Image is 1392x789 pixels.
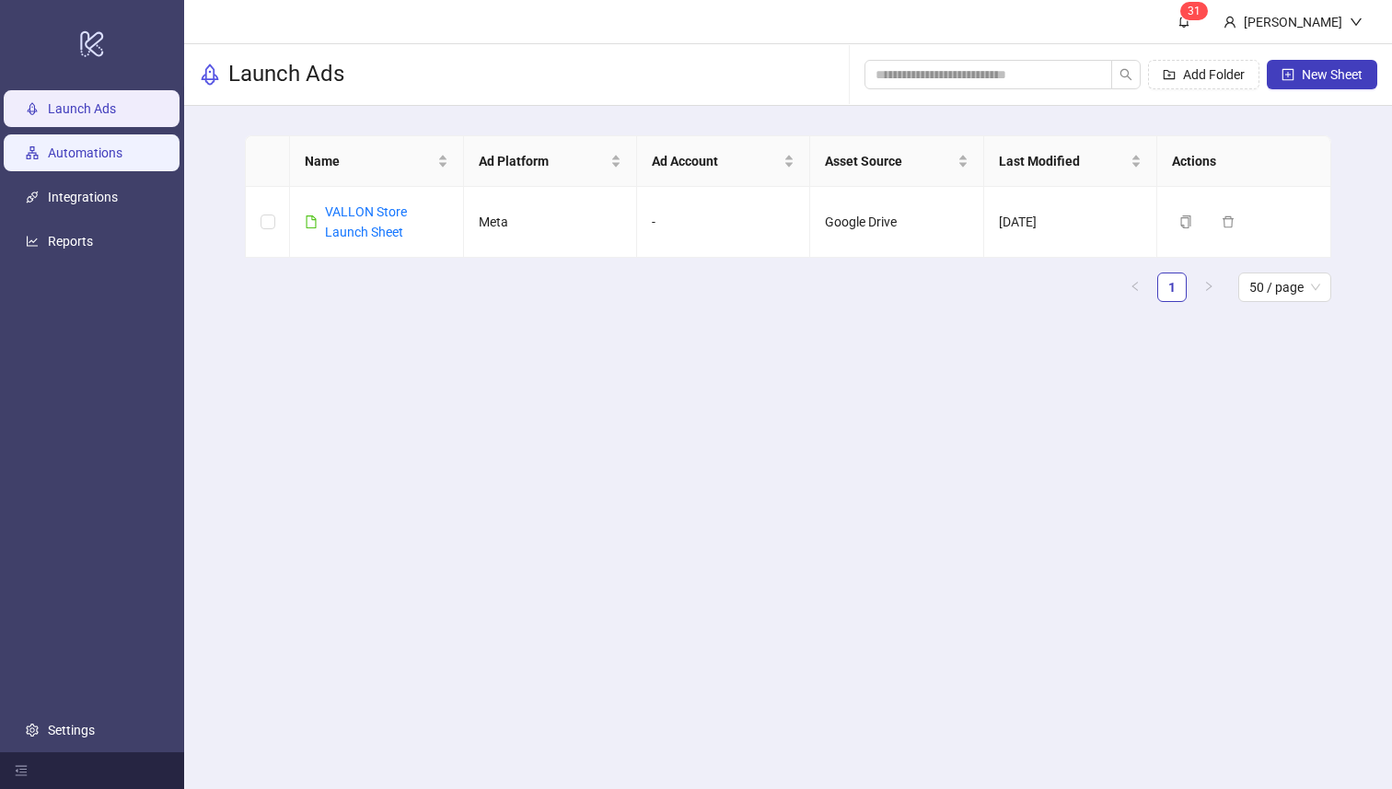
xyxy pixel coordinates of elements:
button: right [1194,273,1224,302]
span: plus-square [1282,68,1294,81]
span: down [1350,16,1363,29]
sup: 31 [1180,2,1208,20]
span: 1 [1194,5,1201,17]
span: right [1203,281,1214,292]
a: Launch Ads [48,102,116,117]
span: search [1119,68,1132,81]
span: copy [1179,215,1192,228]
div: Page Size [1238,273,1331,302]
th: Name [290,136,463,187]
span: Ad Platform [479,151,607,171]
span: Last Modified [999,151,1127,171]
td: [DATE] [984,187,1157,258]
a: Integrations [48,191,118,205]
span: left [1130,281,1141,292]
span: menu-fold [15,764,28,777]
li: Next Page [1194,273,1224,302]
a: Settings [48,723,95,737]
td: - [637,187,810,258]
span: Add Folder [1183,67,1245,82]
span: 3 [1188,5,1194,17]
div: [PERSON_NAME] [1236,12,1350,32]
li: Previous Page [1120,273,1150,302]
th: Ad Account [637,136,810,187]
span: bell [1177,15,1190,28]
span: user [1224,16,1236,29]
span: New Sheet [1302,67,1363,82]
span: Ad Account [652,151,780,171]
th: Last Modified [984,136,1157,187]
a: Automations [48,146,122,161]
td: Google Drive [810,187,983,258]
span: delete [1222,215,1235,228]
button: Add Folder [1148,60,1259,89]
th: Actions [1157,136,1330,187]
span: Asset Source [825,151,953,171]
a: Reports [48,235,93,249]
button: New Sheet [1267,60,1377,89]
a: VALLON Store Launch Sheet [325,204,407,239]
a: 1 [1158,273,1186,301]
th: Ad Platform [464,136,637,187]
button: left [1120,273,1150,302]
span: Name [305,151,433,171]
span: 50 / page [1249,273,1320,301]
li: 1 [1157,273,1187,302]
span: rocket [199,64,221,86]
span: file [305,215,318,228]
h3: Launch Ads [228,60,344,89]
th: Asset Source [810,136,983,187]
td: Meta [464,187,637,258]
span: folder-add [1163,68,1176,81]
